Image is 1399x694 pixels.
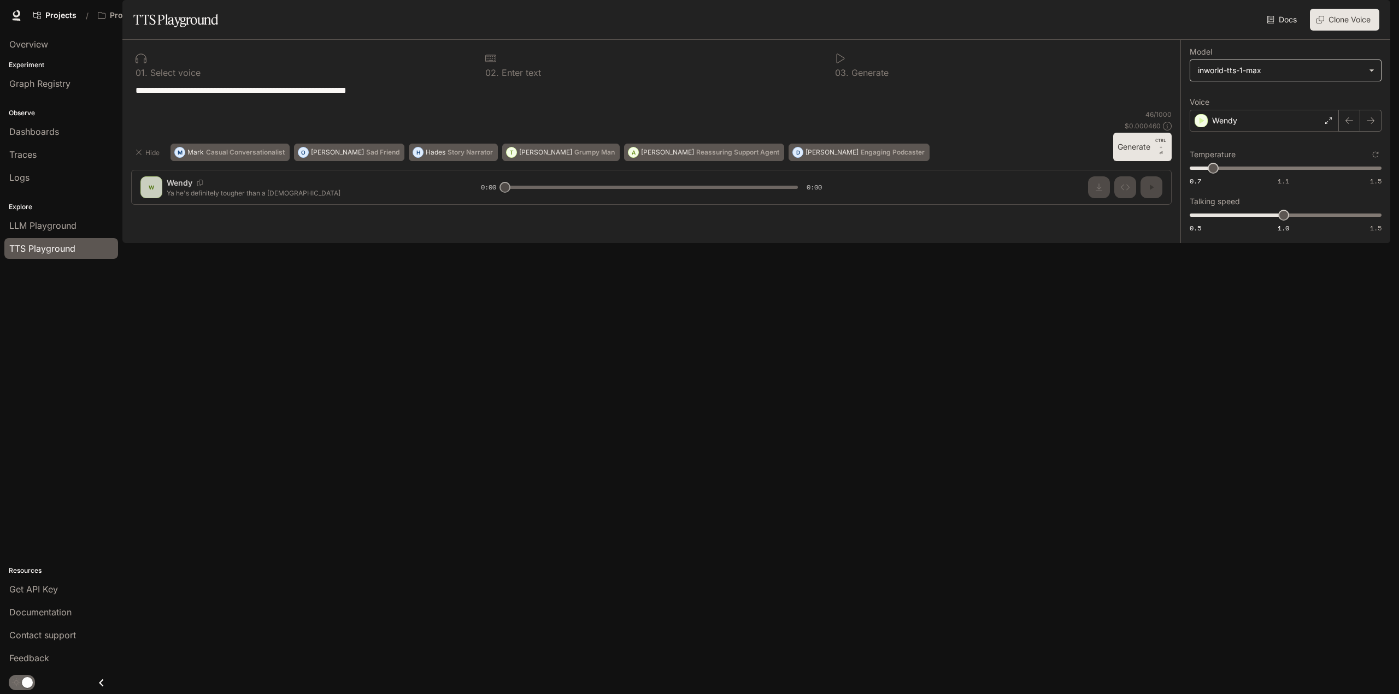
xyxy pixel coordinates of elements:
[366,149,399,156] p: Sad Friend
[507,144,516,161] div: T
[1370,176,1382,186] span: 1.5
[426,149,445,156] p: Hades
[1370,223,1382,233] span: 1.5
[110,11,171,20] p: Project [PERSON_NAME]
[1310,9,1379,31] button: Clone Voice
[1212,115,1237,126] p: Wendy
[1369,149,1382,161] button: Reset to default
[1125,121,1161,131] p: $ 0.000460
[793,144,803,161] div: D
[1190,98,1209,106] p: Voice
[148,68,201,77] p: Select voice
[1190,223,1201,233] span: 0.5
[624,144,784,161] button: A[PERSON_NAME]Reassuring Support Agent
[1278,223,1289,233] span: 1.0
[175,144,185,161] div: M
[448,149,493,156] p: Story Narrator
[861,149,925,156] p: Engaging Podcaster
[93,4,188,26] button: Open workspace menu
[1198,65,1363,76] div: inworld-tts-1-max
[1145,110,1172,119] p: 46 / 1000
[835,68,849,77] p: 0 3 .
[806,149,859,156] p: [PERSON_NAME]
[1265,9,1301,31] a: Docs
[45,11,77,20] span: Projects
[294,144,404,161] button: O[PERSON_NAME]Sad Friend
[136,68,148,77] p: 0 1 .
[641,149,694,156] p: [PERSON_NAME]
[1155,137,1167,150] p: CTRL +
[1190,151,1236,158] p: Temperature
[187,149,204,156] p: Mark
[485,68,499,77] p: 0 2 .
[81,10,93,21] div: /
[1190,48,1212,56] p: Model
[574,149,615,156] p: Grumpy Man
[1190,176,1201,186] span: 0.7
[849,68,889,77] p: Generate
[519,149,572,156] p: [PERSON_NAME]
[499,68,541,77] p: Enter text
[628,144,638,161] div: A
[28,4,81,26] a: Go to projects
[1190,198,1240,205] p: Talking speed
[311,149,364,156] p: [PERSON_NAME]
[171,144,290,161] button: MMarkCasual Conversationalist
[789,144,930,161] button: D[PERSON_NAME]Engaging Podcaster
[206,149,285,156] p: Casual Conversationalist
[1278,176,1289,186] span: 1.1
[1113,133,1172,161] button: GenerateCTRL +⏎
[413,144,423,161] div: H
[696,149,779,156] p: Reassuring Support Agent
[131,144,166,161] button: Hide
[409,144,498,161] button: HHadesStory Narrator
[298,144,308,161] div: O
[1190,60,1381,81] div: inworld-tts-1-max
[502,144,620,161] button: T[PERSON_NAME]Grumpy Man
[133,9,218,31] h1: TTS Playground
[1155,137,1167,157] p: ⏎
